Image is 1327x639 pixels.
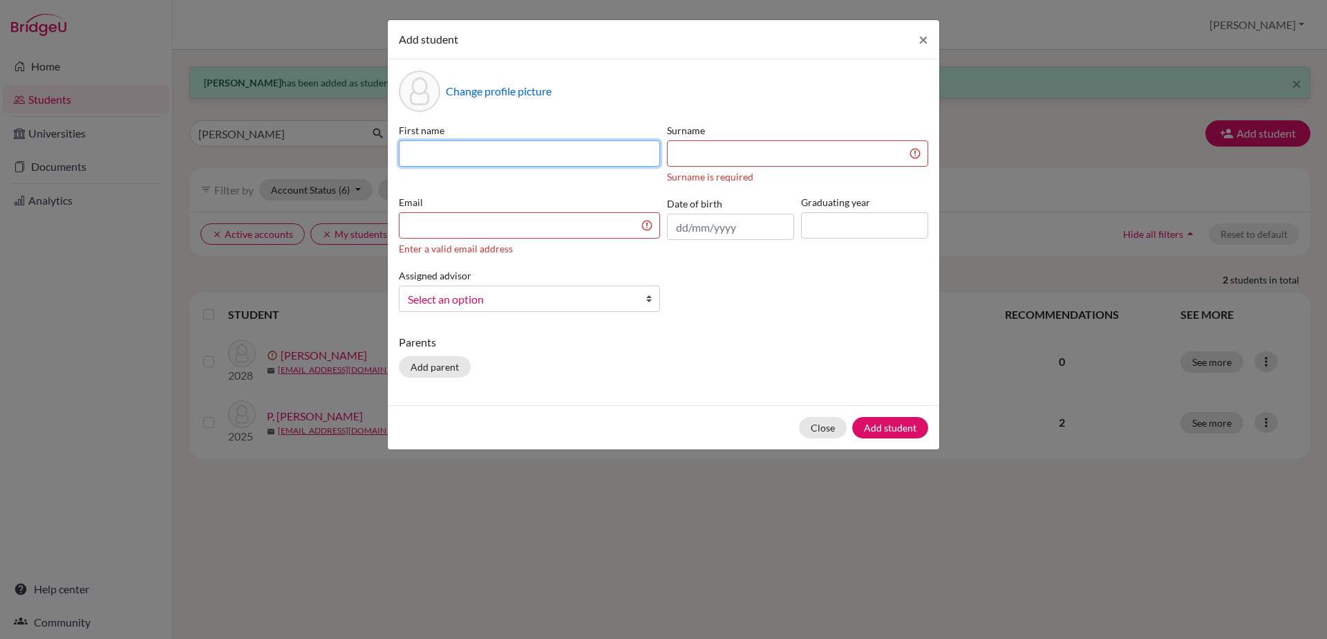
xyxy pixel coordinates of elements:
button: Add student [852,417,928,438]
label: First name [399,123,660,138]
span: Select an option [408,290,633,308]
input: dd/mm/yyyy [667,214,794,240]
div: Surname is required [667,169,928,184]
div: Enter a valid email address [399,241,660,256]
label: Date of birth [667,196,722,211]
label: Surname [667,123,928,138]
label: Assigned advisor [399,268,471,283]
button: Add parent [399,356,471,378]
label: Graduating year [801,195,928,210]
label: Email [399,195,660,210]
span: × [919,29,928,49]
div: Profile picture [399,71,440,112]
button: Close [907,20,939,59]
button: Close [799,417,847,438]
p: Parents [399,334,928,351]
span: Add student [399,33,458,46]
